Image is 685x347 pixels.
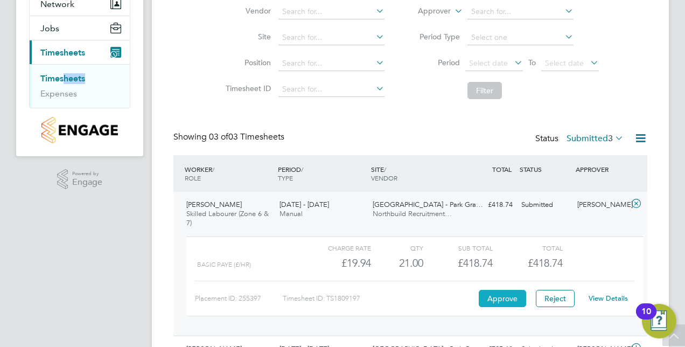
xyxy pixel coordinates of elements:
div: £19.94 [302,254,371,272]
label: Submitted [567,133,624,144]
span: TOTAL [492,165,512,174]
div: Showing [173,131,286,143]
span: [PERSON_NAME] [186,200,242,209]
div: Submitted [517,196,573,214]
a: Expenses [40,88,77,99]
span: / [212,165,214,174]
span: ROLE [185,174,201,182]
a: View Details [589,294,628,303]
span: £418.74 [528,256,563,269]
input: Search for... [278,30,385,45]
div: Charge rate [302,241,371,254]
span: / [301,165,303,174]
button: Open Resource Center, 10 new notifications [642,304,676,338]
label: Vendor [222,6,271,16]
span: VENDOR [371,174,397,182]
div: 10 [641,311,651,325]
div: WORKER [182,159,275,188]
div: QTY [371,241,423,254]
span: 03 of [209,131,228,142]
div: Placement ID: 255397 [195,290,283,307]
span: 3 [608,133,613,144]
div: Sub Total [423,241,493,254]
span: [GEOGRAPHIC_DATA] - Park Gra… [373,200,483,209]
span: Skilled Labourer (Zone 6 & 7) [186,209,269,227]
button: Timesheets [30,40,130,64]
div: Timesheets [30,64,130,108]
span: / [384,165,386,174]
button: Reject [536,290,575,307]
button: Jobs [30,16,130,40]
input: Search for... [278,4,385,19]
div: APPROVER [573,159,629,179]
a: Powered byEngage [57,169,103,190]
span: Jobs [40,23,59,33]
div: STATUS [517,159,573,179]
label: Timesheet ID [222,84,271,93]
div: 21.00 [371,254,423,272]
span: Timesheets [40,47,85,58]
label: Period [411,58,460,67]
span: Manual [279,209,303,218]
span: Powered by [72,169,102,178]
label: Period Type [411,32,460,41]
span: To [525,55,539,70]
div: Timesheet ID: TS1809197 [283,290,476,307]
input: Select one [467,30,574,45]
label: Site [222,32,271,41]
span: Select date [469,58,508,68]
span: Engage [72,178,102,187]
span: 03 Timesheets [209,131,284,142]
span: Select date [545,58,584,68]
div: £418.74 [461,196,517,214]
span: Northbuild Recruitment… [373,209,452,218]
div: SITE [368,159,462,188]
img: countryside-properties-logo-retina.png [41,117,117,143]
div: Total [493,241,562,254]
div: £418.74 [423,254,493,272]
a: Go to home page [29,117,130,143]
button: Filter [467,82,502,99]
span: BASIC PAYE (£/HR) [197,261,251,268]
span: [DATE] - [DATE] [279,200,329,209]
label: Approver [402,6,451,17]
input: Search for... [467,4,574,19]
div: [PERSON_NAME] [573,196,629,214]
label: Position [222,58,271,67]
div: PERIOD [275,159,368,188]
a: Timesheets [40,73,85,84]
input: Search for... [278,56,385,71]
button: Approve [479,290,526,307]
div: Status [535,131,626,147]
span: TYPE [278,174,293,182]
input: Search for... [278,82,385,97]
